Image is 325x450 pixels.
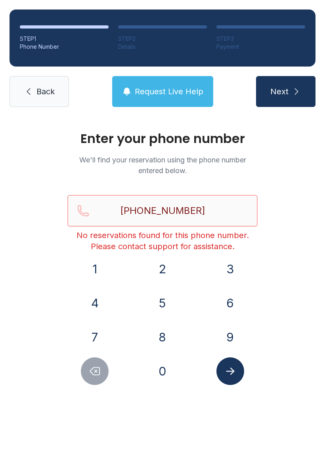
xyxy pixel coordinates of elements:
button: 1 [81,255,109,283]
button: 5 [149,289,176,317]
button: 6 [216,289,244,317]
p: We'll find your reservation using the phone number entered below. [67,154,258,176]
div: Phone Number [20,43,109,51]
div: STEP 1 [20,35,109,43]
span: Request Live Help [135,86,203,97]
button: 9 [216,323,244,351]
button: 7 [81,323,109,351]
button: 2 [149,255,176,283]
input: Reservation phone number [67,195,258,227]
h1: Enter your phone number [67,132,258,145]
button: 4 [81,289,109,317]
button: 8 [149,323,176,351]
span: Back [36,86,55,97]
button: 3 [216,255,244,283]
button: 0 [149,357,176,385]
div: Details [118,43,207,51]
button: Submit lookup form [216,357,244,385]
div: STEP 3 [216,35,305,43]
div: STEP 2 [118,35,207,43]
div: No reservations found for this phone number. Please contact support for assistance. [67,230,258,252]
button: Delete number [81,357,109,385]
div: Payment [216,43,305,51]
span: Next [270,86,289,97]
